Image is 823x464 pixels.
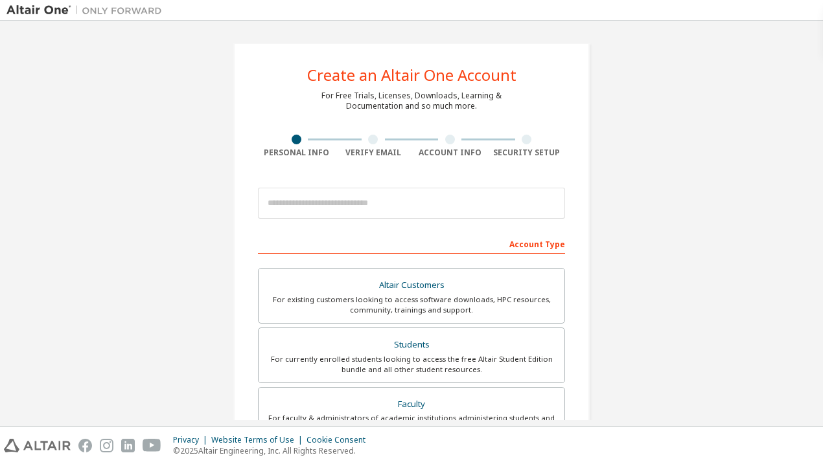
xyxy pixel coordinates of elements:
[173,445,373,456] p: © 2025 Altair Engineering, Inc. All Rights Reserved.
[266,354,557,375] div: For currently enrolled students looking to access the free Altair Student Edition bundle and all ...
[411,148,489,158] div: Account Info
[211,435,307,445] div: Website Terms of Use
[266,336,557,354] div: Students
[321,91,502,111] div: For Free Trials, Licenses, Downloads, Learning & Documentation and so much more.
[266,294,557,315] div: For existing customers looking to access software downloads, HPC resources, community, trainings ...
[258,233,565,254] div: Account Type
[335,148,412,158] div: Verify Email
[4,439,71,452] img: altair_logo.svg
[78,439,92,452] img: facebook.svg
[100,439,113,452] img: instagram.svg
[121,439,135,452] img: linkedin.svg
[307,435,373,445] div: Cookie Consent
[143,439,161,452] img: youtube.svg
[266,413,557,434] div: For faculty & administrators of academic institutions administering students and accessing softwa...
[489,148,566,158] div: Security Setup
[266,276,557,294] div: Altair Customers
[6,4,168,17] img: Altair One
[258,148,335,158] div: Personal Info
[307,67,516,83] div: Create an Altair One Account
[266,395,557,414] div: Faculty
[173,435,211,445] div: Privacy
